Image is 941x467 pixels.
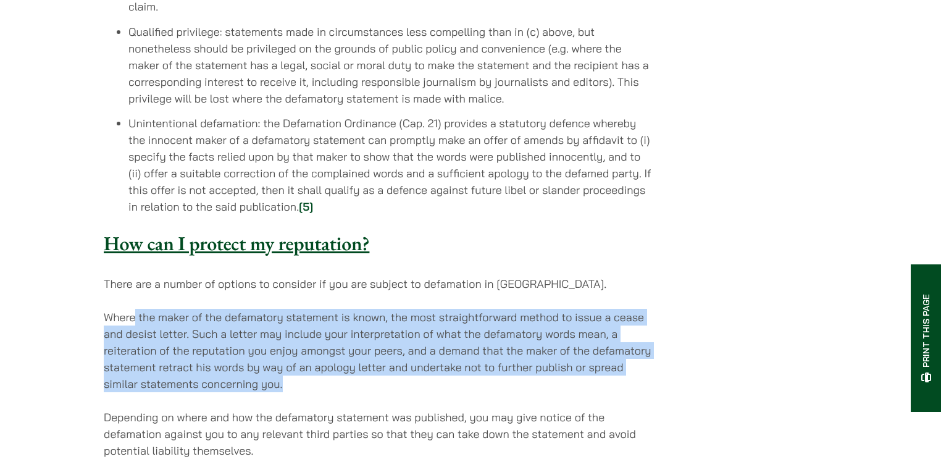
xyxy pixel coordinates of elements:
[128,115,654,215] li: Unintentional defamation: the Defamation Ordinance (Cap. 21) provides a statutory defence whereby...
[104,230,369,256] u: How can I protect my reputation?
[104,309,654,392] p: Where the maker of the defamatory statement is known, the most straightforward method to issue a ...
[128,23,654,107] li: Qualified privilege: statements made in circumstances less compelling than in (c) above, but none...
[299,200,313,214] a: [5]
[104,409,654,459] p: Depending on where and how the defamatory statement was published, you may give notice of the def...
[104,276,654,292] p: There are a number of options to consider if you are subject to defamation in [GEOGRAPHIC_DATA].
